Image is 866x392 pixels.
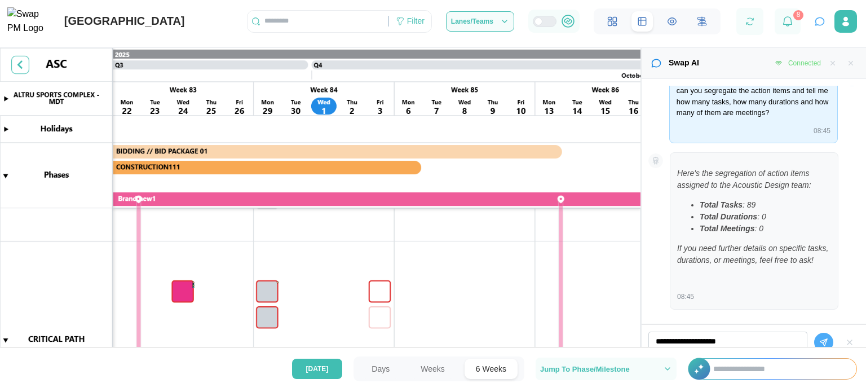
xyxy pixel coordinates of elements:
[64,12,185,30] div: [GEOGRAPHIC_DATA]
[360,359,401,379] button: Days
[536,358,677,380] button: Jump To Phase/Milestone
[292,359,343,379] button: [DATE]
[446,11,514,32] button: Lanes/Teams
[407,15,425,28] div: Filter
[827,57,839,69] button: Clear messages
[700,224,755,233] strong: Total Meetings
[409,359,456,379] button: Weeks
[700,199,831,211] li: : 89
[677,168,831,191] p: Here's the segregation of action items assigned to the Acoustic Design team:
[677,243,831,266] p: If you need further details on specific tasks, durations, or meetings, feel free to ask!
[677,126,830,136] div: 08:45
[7,7,53,36] img: Swap PM Logo
[812,14,828,29] button: Close chat
[700,212,757,221] strong: Total Durations
[700,223,831,235] li: : 0
[540,365,630,373] span: Jump To Phase/Milestone
[465,359,518,379] button: 6 Weeks
[669,57,699,69] div: Swap AI
[742,14,758,29] button: Refresh Grid
[306,359,329,378] span: [DATE]
[700,200,743,209] strong: Total Tasks
[677,292,831,302] div: 08:45
[788,58,821,69] div: Connected
[677,85,830,118] p: can you segregate the action items and tell me how many tasks, how many durations and how many of...
[845,57,857,69] button: Close chat
[793,10,803,20] div: 8
[451,18,493,25] span: Lanes/Teams
[688,358,857,380] div: +
[700,211,831,223] li: : 0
